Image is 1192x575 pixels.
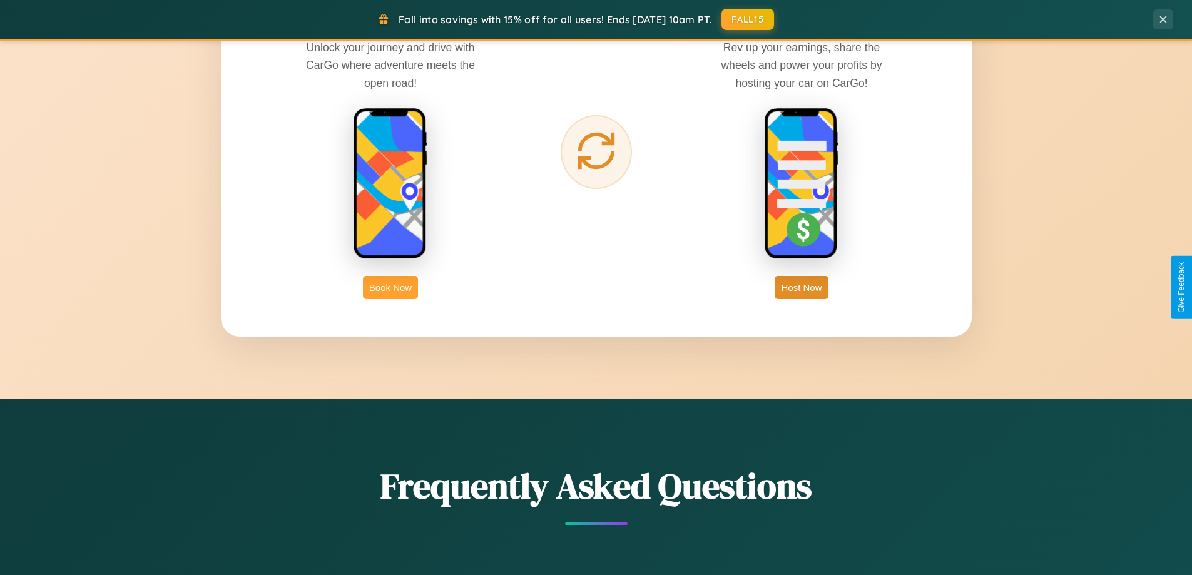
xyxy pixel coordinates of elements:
p: Rev up your earnings, share the wheels and power your profits by hosting your car on CarGo! [708,39,895,91]
span: Fall into savings with 15% off for all users! Ends [DATE] 10am PT. [399,13,712,26]
button: Host Now [775,276,828,299]
img: rent phone [353,108,428,260]
div: Give Feedback [1177,262,1186,313]
h2: Frequently Asked Questions [221,462,972,510]
button: Book Now [363,276,418,299]
p: Unlock your journey and drive with CarGo where adventure meets the open road! [297,39,484,91]
img: host phone [764,108,839,260]
button: FALL15 [721,9,774,30]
